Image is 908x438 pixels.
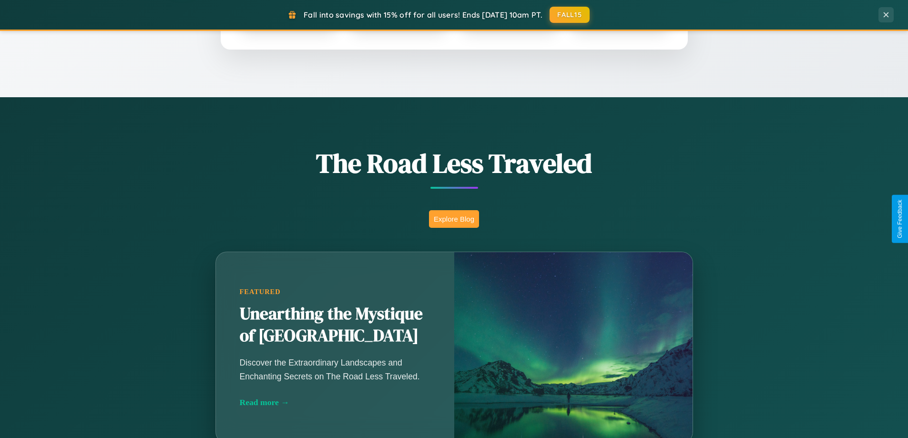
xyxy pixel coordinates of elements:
div: Give Feedback [897,200,903,238]
button: FALL15 [550,7,590,23]
p: Discover the Extraordinary Landscapes and Enchanting Secrets on The Road Less Traveled. [240,356,430,383]
span: Fall into savings with 15% off for all users! Ends [DATE] 10am PT. [304,10,542,20]
div: Featured [240,288,430,296]
h2: Unearthing the Mystique of [GEOGRAPHIC_DATA] [240,303,430,347]
button: Explore Blog [429,210,479,228]
h1: The Road Less Traveled [168,145,740,182]
div: Read more → [240,397,430,407]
